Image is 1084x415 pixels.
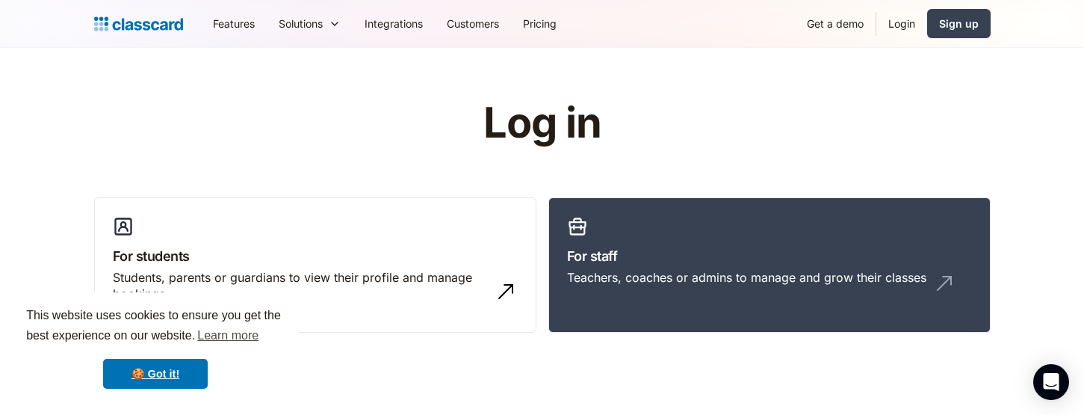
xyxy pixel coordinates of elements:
h3: For staff [567,246,972,266]
a: learn more about cookies [195,325,261,347]
div: Sign up [939,16,979,31]
div: Solutions [279,16,323,31]
a: Integrations [353,7,435,40]
h3: For students [113,246,518,266]
a: Logo [94,13,183,34]
div: Solutions [267,7,353,40]
h1: Log in [305,100,779,147]
div: Teachers, coaches or admins to manage and grow their classes [567,269,926,286]
a: For studentsStudents, parents or guardians to view their profile and manage bookings [94,197,536,333]
a: For staffTeachers, coaches or admins to manage and grow their classes [548,197,991,333]
a: Get a demo [795,7,876,40]
a: Pricing [511,7,569,40]
div: Students, parents or guardians to view their profile and manage bookings [113,269,488,303]
a: dismiss cookie message [103,359,208,389]
a: Login [876,7,927,40]
div: cookieconsent [12,292,299,403]
div: Open Intercom Messenger [1033,364,1069,400]
a: Sign up [927,9,991,38]
a: Features [201,7,267,40]
a: Customers [435,7,511,40]
span: This website uses cookies to ensure you get the best experience on our website. [26,307,285,347]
